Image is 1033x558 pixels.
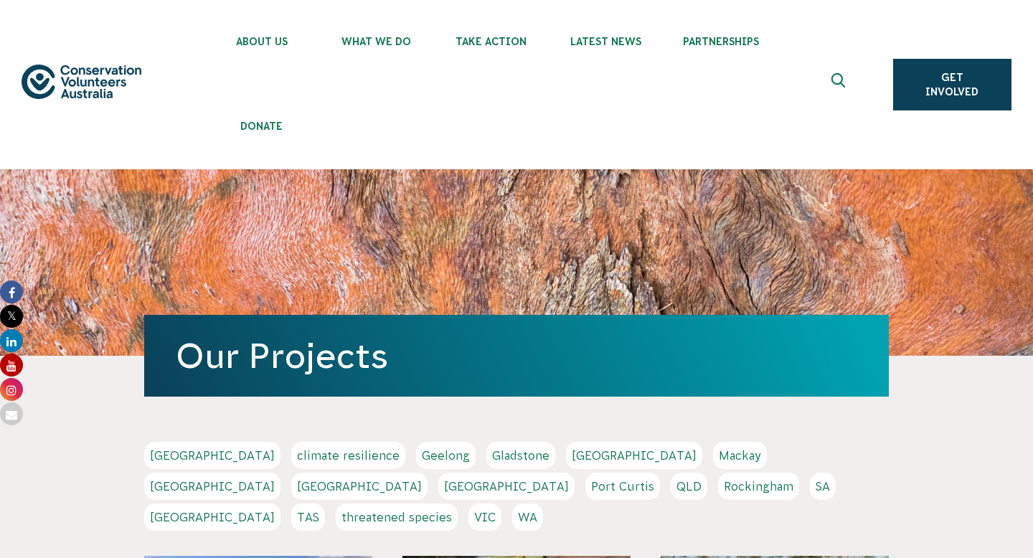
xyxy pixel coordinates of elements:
a: [GEOGRAPHIC_DATA] [144,503,280,531]
a: TAS [291,503,325,531]
a: [GEOGRAPHIC_DATA] [291,473,428,500]
a: VIC [468,503,501,531]
a: Get Involved [893,59,1011,110]
span: Expand search box [831,73,849,96]
span: What We Do [319,36,434,47]
a: [GEOGRAPHIC_DATA] [144,442,280,469]
a: Our Projects [176,336,388,375]
span: Take Action [434,36,549,47]
span: About Us [204,36,319,47]
a: [GEOGRAPHIC_DATA] [144,473,280,500]
a: Port Curtis [585,473,660,500]
a: threatened species [336,503,458,531]
a: [GEOGRAPHIC_DATA] [566,442,702,469]
a: Mackay [713,442,767,469]
a: [GEOGRAPHIC_DATA] [438,473,575,500]
span: Donate [204,120,319,132]
a: SA [810,473,836,500]
a: climate resilience [291,442,405,469]
a: Gladstone [486,442,555,469]
a: WA [512,503,543,531]
button: Expand search box Close search box [823,67,857,102]
img: logo.svg [22,65,141,100]
a: Rockingham [718,473,799,500]
a: QLD [671,473,707,500]
span: Latest News [549,36,664,47]
span: Partnerships [664,36,778,47]
a: Geelong [416,442,476,469]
